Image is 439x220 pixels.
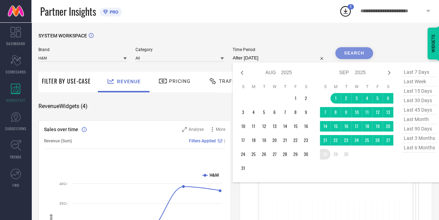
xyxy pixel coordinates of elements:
[330,121,341,132] td: Mon Sep 15 2025
[402,124,437,134] span: last 90 days
[219,78,241,84] span: Traffic
[189,139,216,143] span: Filters Applied
[259,149,269,159] td: Tue Aug 26 2025
[290,121,301,132] td: Fri Aug 15 2025
[330,107,341,118] td: Mon Sep 08 2025
[280,149,290,159] td: Thu Aug 28 2025
[372,121,383,132] td: Fri Sep 19 2025
[320,149,330,159] td: Sun Sep 28 2025
[372,135,383,146] td: Fri Sep 26 2025
[269,149,280,159] td: Wed Aug 27 2025
[341,84,351,90] th: Tuesday
[290,107,301,118] td: Fri Aug 08 2025
[59,201,67,205] text: 30Cr
[362,84,372,90] th: Thursday
[6,69,26,74] span: SCORECARDS
[248,149,259,159] td: Mon Aug 25 2025
[301,149,311,159] td: Sat Aug 30 2025
[383,107,393,118] td: Sat Sep 13 2025
[44,139,72,143] span: Revenue (Sum)
[238,121,248,132] td: Sun Aug 10 2025
[402,134,437,143] span: last 3 months
[13,183,19,188] span: FWD
[320,107,330,118] td: Sun Sep 07 2025
[362,121,372,132] td: Thu Sep 18 2025
[330,149,341,159] td: Mon Sep 29 2025
[362,135,372,146] td: Thu Sep 25 2025
[280,121,290,132] td: Thu Aug 14 2025
[238,135,248,146] td: Sun Aug 17 2025
[301,121,311,132] td: Sat Aug 16 2025
[320,135,330,146] td: Sun Sep 21 2025
[339,5,352,17] div: Open download list
[38,47,127,52] span: Brand
[290,93,301,104] td: Fri Aug 01 2025
[44,127,78,132] span: Sales over time
[362,93,372,104] td: Thu Sep 04 2025
[351,93,362,104] td: Wed Sep 03 2025
[248,84,259,90] th: Monday
[238,163,248,173] td: Sun Aug 31 2025
[372,84,383,90] th: Friday
[351,135,362,146] td: Wed Sep 24 2025
[351,84,362,90] th: Wednesday
[402,77,437,86] span: last week
[6,98,25,103] span: WORKSPACE
[350,5,352,9] span: 1
[330,93,341,104] td: Mon Sep 01 2025
[301,84,311,90] th: Saturday
[216,127,225,132] span: More
[290,84,301,90] th: Friday
[402,86,437,96] span: last 15 days
[383,135,393,146] td: Sat Sep 27 2025
[248,107,259,118] td: Mon Aug 04 2025
[290,135,301,146] td: Fri Aug 22 2025
[351,107,362,118] td: Wed Sep 10 2025
[383,121,393,132] td: Sat Sep 20 2025
[330,135,341,146] td: Mon Sep 22 2025
[233,54,327,62] input: Select time period
[269,84,280,90] th: Wednesday
[40,4,96,19] span: Partner Insights
[233,47,327,52] span: Time Period
[372,107,383,118] td: Fri Sep 12 2025
[372,93,383,104] td: Fri Sep 05 2025
[224,139,225,143] span: |
[59,182,67,186] text: 40Cr
[320,121,330,132] td: Sun Sep 14 2025
[117,79,141,84] span: Revenue
[385,69,393,77] div: Next month
[402,68,437,77] span: last 7 days
[259,121,269,132] td: Tue Aug 12 2025
[238,69,246,77] div: Previous month
[238,84,248,90] th: Sunday
[280,135,290,146] td: Thu Aug 21 2025
[351,121,362,132] td: Wed Sep 17 2025
[238,107,248,118] td: Sun Aug 03 2025
[362,107,372,118] td: Thu Sep 11 2025
[259,84,269,90] th: Tuesday
[182,127,187,132] svg: Zoom
[259,135,269,146] td: Tue Aug 19 2025
[269,121,280,132] td: Wed Aug 13 2025
[402,115,437,124] span: last month
[402,96,437,105] span: last 30 days
[402,105,437,115] span: last 45 days
[280,84,290,90] th: Thursday
[6,41,25,46] span: DASHBOARD
[341,93,351,104] td: Tue Sep 02 2025
[301,135,311,146] td: Sat Aug 23 2025
[341,107,351,118] td: Tue Sep 09 2025
[136,47,224,52] span: Category
[10,154,22,159] span: TRENDS
[248,135,259,146] td: Mon Aug 18 2025
[248,121,259,132] td: Mon Aug 11 2025
[238,149,248,159] td: Sun Aug 24 2025
[320,84,330,90] th: Sunday
[259,107,269,118] td: Tue Aug 05 2025
[5,126,27,131] span: SUGGESTIONS
[108,9,118,15] span: PRO
[210,173,219,178] text: H&M
[42,77,91,85] span: Filter By Use-Case
[341,121,351,132] td: Tue Sep 16 2025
